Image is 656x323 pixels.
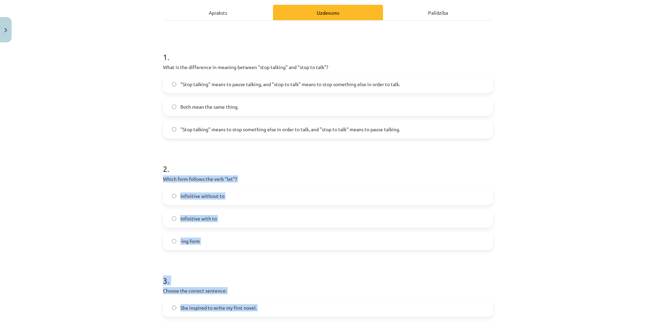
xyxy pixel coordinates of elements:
input: Infinitive with to [172,216,176,221]
span: Infinitive with to [180,215,217,222]
div: Palīdzība [383,5,493,20]
input: "Stop talking" means to stop something else in order to talk, and "stop to talk" means to pause t... [172,127,176,132]
p: Which form follows the verb "let"? [163,175,493,183]
div: Apraksts [163,5,273,20]
input: -ing form [172,239,176,243]
span: -ing form [180,238,200,245]
img: icon-close-lesson-0947bae3869378f0d4975bcd49f059093ad1ed9edebbc8119c70593378902aed.svg [4,28,7,32]
h1: 1 . [163,40,493,62]
span: She inspired to write my first novel. [180,304,257,311]
h1: 2 . [163,152,493,173]
span: "Stop talking" means to stop something else in order to talk, and "stop to talk" means to pause t... [180,126,400,133]
input: Both mean the same thing. [172,105,176,109]
span: "Stop talking" means to pause talking, and "stop to talk" means to stop something else in order t... [180,81,400,88]
h1: 3 . [163,264,493,285]
span: Infinitive without to [180,192,224,200]
input: She inspired to write my first novel. [172,306,176,310]
span: Both mean the same thing. [180,103,238,110]
p: What is the difference in meaning between "stop talking" and "stop to talk"? [163,64,493,71]
div: Uzdevums [273,5,383,20]
p: Choose the correct sentence: [163,287,493,294]
input: "Stop talking" means to pause talking, and "stop to talk" means to stop something else in order t... [172,82,176,86]
input: Infinitive without to [172,194,176,198]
